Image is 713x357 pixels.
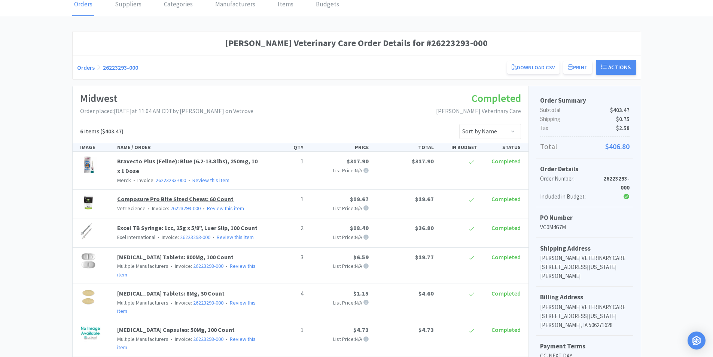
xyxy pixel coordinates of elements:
a: [MEDICAL_DATA] Tablets: 8Mg, 30 Count [117,290,225,297]
span: Merck [117,177,131,184]
a: 26223293-000 [193,299,223,306]
strong: 26223293-000 [603,175,630,191]
span: Multiple Manufacturers [117,299,168,306]
p: [PERSON_NAME], IA 506271628 [540,321,630,330]
div: Order Number: [540,174,600,192]
span: Completed [491,253,521,261]
span: $18.40 [350,224,369,232]
p: 1 [266,325,304,335]
p: 4 [266,289,304,299]
p: Tax [540,124,630,133]
span: Completed [491,224,521,232]
a: 26223293-000 [103,64,138,71]
span: Completed [491,326,521,333]
span: Completed [491,157,521,165]
div: Included in Budget: [540,192,600,201]
div: IN BUDGET [437,143,480,151]
img: 6e56928aa30344d0afbe362f28b474f8_120358.jpg [80,252,97,269]
span: $406.80 [605,140,630,152]
p: 1 [266,194,304,204]
div: IMAGE [77,143,115,151]
span: • [225,299,229,306]
h5: Payment Terms [540,341,630,351]
span: Invoice: [168,299,223,306]
a: Composure Pro Bite Sized Chews: 60 Count [117,195,234,203]
a: 26223293-000 [156,177,186,184]
p: 1 [266,157,304,166]
span: $19.77 [415,253,434,261]
span: • [147,205,151,212]
span: $317.90 [347,157,369,165]
img: 528620bb0b1a44a285808ca9b77c4e62_784324.jpeg [80,157,97,173]
p: Subtotal [540,106,630,115]
img: 939de84bcce94e64beb8355e69455fb9_120301.jpg [80,289,97,305]
span: • [156,234,161,240]
span: Multiple Manufacturers [117,336,168,342]
h5: Order Summary [540,96,630,106]
div: TOTAL [372,143,437,151]
span: $4.60 [418,290,434,297]
p: [PERSON_NAME] VETERINARY CARE [STREET_ADDRESS][US_STATE][PERSON_NAME] [540,254,630,281]
p: List Price: N/A [310,233,369,241]
p: List Price: N/A [310,299,369,307]
p: List Price: N/A [310,262,369,270]
span: $0.75 [616,115,630,124]
p: Shipping [540,115,630,124]
span: Invoice: [146,205,201,212]
h5: Shipping Address [540,243,630,254]
span: • [225,336,229,342]
span: • [170,299,174,306]
span: $4.73 [353,326,369,333]
span: Exel International [117,234,155,240]
span: $317.90 [412,157,434,165]
p: [PERSON_NAME] Veterinary Care [436,106,521,116]
a: Review this item [192,177,229,184]
span: $403.47 [610,106,630,115]
a: Bravecto Plus (Feline): Blue (6.2-13.8 lbs), 250mg, 10 x 1 Dose [117,157,258,175]
img: 2741a7a640454ed0b254b5f675628204_118621.jpeg [80,194,97,211]
div: PRICE [307,143,372,151]
p: Order placed: [DATE] at 11:04 AM CDT by [PERSON_NAME] on Vetcove [80,106,253,116]
span: $4.73 [418,326,434,333]
a: 26223293-000 [170,205,201,212]
div: Open Intercom Messenger [688,332,706,350]
p: VC0M4G7M [540,223,630,232]
span: $2.58 [616,124,630,133]
a: Excel TB Syringe: 1cc, 25g x 5/8", Luer Slip, 100 Count [117,224,258,232]
p: List Price: N/A [310,166,369,175]
span: $1.15 [353,290,369,297]
h1: Midwest [80,90,253,107]
img: a0a9a433fce34b73b823f919dd47e93f_120377.jpeg [80,325,101,342]
a: Download CSV [507,61,560,74]
div: NAME / ORDER [114,143,263,151]
button: Actions [596,60,636,75]
h5: PO Number [540,213,630,223]
span: $36.80 [415,224,434,232]
span: • [170,263,174,269]
span: • [225,263,229,269]
div: STATUS [480,143,524,151]
a: [MEDICAL_DATA] Tablets: 800Mg, 100 Count [117,253,234,261]
h5: ($403.47) [80,127,124,136]
a: Review this item [217,234,254,240]
img: f95866f397084a07bc813e68de3be880_111752.jpeg [80,223,93,240]
p: [PERSON_NAME] VETERINARY CARE [540,303,630,312]
p: List Price: N/A [310,335,369,343]
a: [MEDICAL_DATA] Capsules: 50Mg, 100 Count [117,326,235,333]
a: Review this item [207,205,244,212]
a: 26223293-000 [180,234,210,240]
span: • [132,177,136,184]
span: $6.59 [353,253,369,261]
span: Invoice: [155,234,210,240]
span: $19.67 [350,195,369,203]
span: Invoice: [168,336,223,342]
span: • [211,234,216,240]
p: 2 [266,223,304,233]
span: • [187,177,191,184]
span: $19.67 [415,195,434,203]
h5: Billing Address [540,292,630,302]
span: Completed [472,91,521,105]
button: Print [563,61,592,74]
a: 26223293-000 [193,263,223,269]
span: Invoice: [168,263,223,269]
